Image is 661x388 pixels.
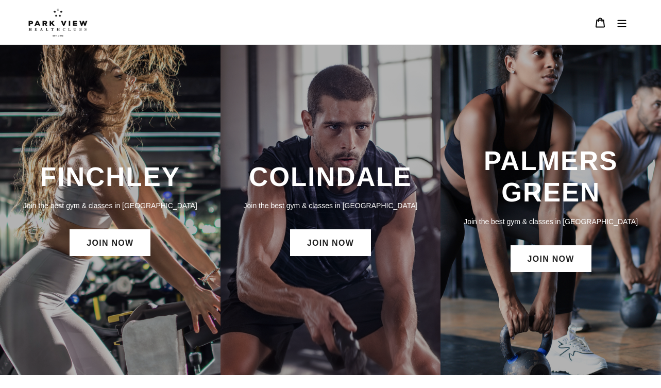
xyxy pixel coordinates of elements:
[451,216,651,227] p: Join the best gym & classes in [GEOGRAPHIC_DATA]
[290,229,371,256] a: JOIN NOW: Colindale Membership
[511,245,591,272] a: JOIN NOW: Palmers Green Membership
[451,145,651,209] h3: PALMERS GREEN
[70,229,150,256] a: JOIN NOW: Finchley Membership
[10,161,210,193] h3: FINCHLEY
[28,8,88,37] img: Park view health clubs is a gym near you.
[10,200,210,211] p: Join the best gym & classes in [GEOGRAPHIC_DATA]
[231,200,431,211] p: Join the best gym & classes in [GEOGRAPHIC_DATA]
[611,11,633,33] button: Menu
[231,161,431,193] h3: COLINDALE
